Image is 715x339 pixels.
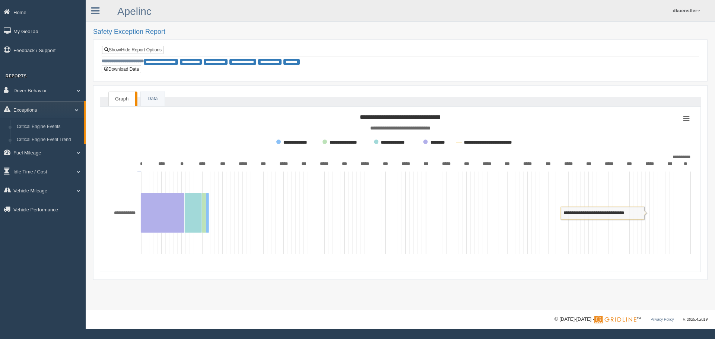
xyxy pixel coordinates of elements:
a: Critical Engine Event Trend [13,133,84,147]
img: Gridline [594,316,636,323]
button: Download Data [102,65,141,73]
h2: Safety Exception Report [93,28,708,36]
div: © [DATE]-[DATE] - ™ [554,316,708,323]
a: Privacy Policy [651,317,674,322]
a: Show/Hide Report Options [102,46,164,54]
span: v. 2025.4.2019 [683,317,708,322]
a: Critical Engine Events [13,120,84,134]
a: Graph [108,92,135,106]
a: Apelinc [117,6,152,17]
a: Data [141,91,164,106]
